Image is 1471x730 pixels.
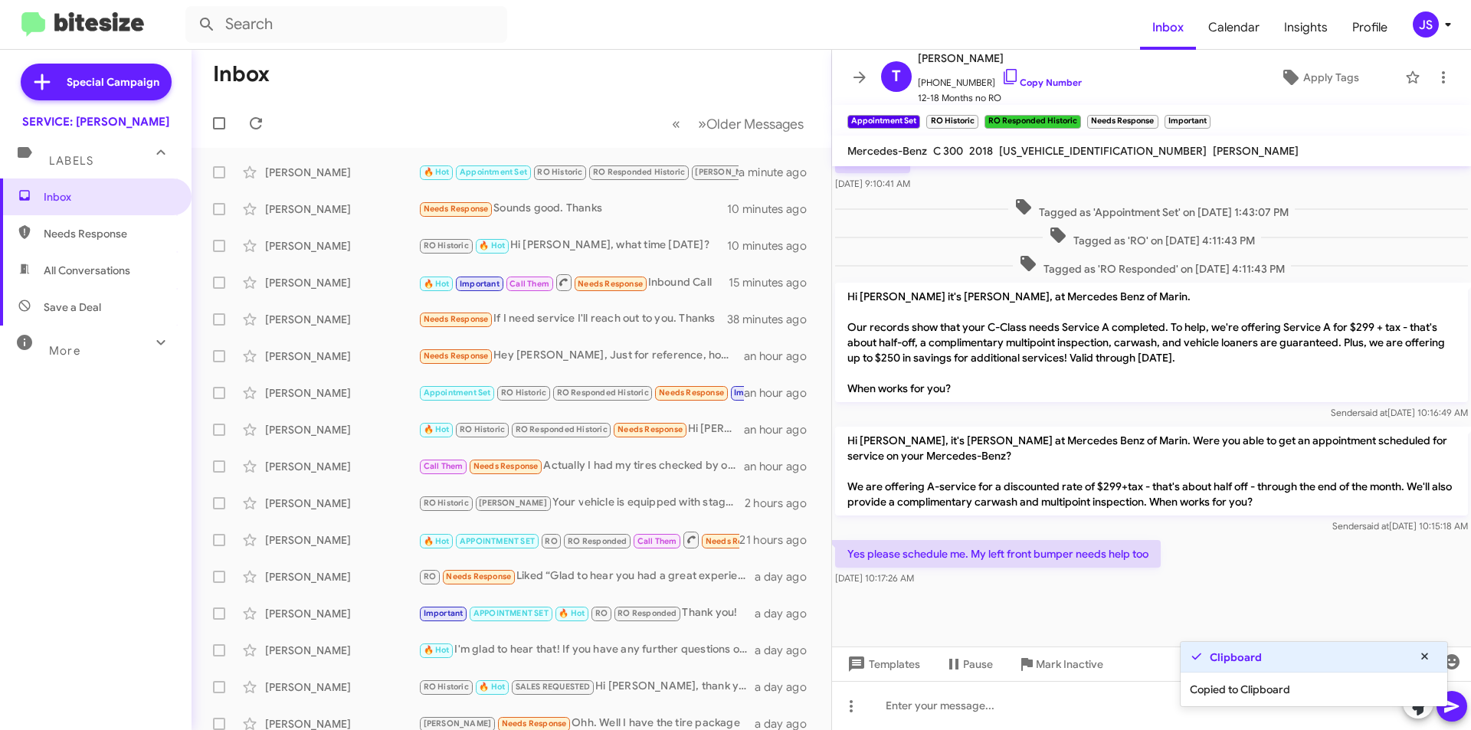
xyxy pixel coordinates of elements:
span: C 300 [933,144,963,158]
div: an hour ago [744,459,819,474]
span: Sender [DATE] 10:16:49 AM [1331,407,1468,418]
span: Important [734,388,774,398]
div: [PERSON_NAME] [265,459,418,474]
button: JS [1400,11,1454,38]
div: an hour ago [744,385,819,401]
div: Hi [PERSON_NAME], thank you for letting me know. Since you’re turning in the lease, no need to wo... [418,678,755,696]
span: Tagged as 'RO Responded' on [DATE] 4:11:43 PM [1013,254,1291,277]
div: Inbound Call [418,273,729,292]
button: Next [689,108,813,139]
span: [DATE] 9:10:41 AM [835,178,910,189]
div: I'm glad to hear that! If you have any further questions or need to schedule additional services,... [418,641,755,659]
small: RO Responded Historic [984,115,1081,129]
div: [PERSON_NAME] [265,165,418,180]
div: [PERSON_NAME] [265,385,418,401]
span: RO [595,608,608,618]
span: All Conversations [44,263,130,278]
span: RO Responded Historic [516,424,608,434]
span: RO Historic [537,167,582,177]
span: RO Historic [424,498,469,508]
p: Hi [PERSON_NAME], it's [PERSON_NAME] at Mercedes Benz of Marin. Were you able to get an appointme... [835,427,1468,516]
div: [PERSON_NAME] [265,275,418,290]
button: Apply Tags [1240,64,1397,91]
span: Mark Inactive [1036,650,1103,678]
div: JS [1413,11,1439,38]
span: said at [1362,520,1389,532]
a: Inbox [1140,5,1196,50]
div: [PERSON_NAME] [265,643,418,658]
div: Inbound Call [418,530,739,549]
span: 🔥 Hot [424,167,450,177]
span: RO [545,536,557,546]
div: 10 minutes ago [727,238,819,254]
div: [PERSON_NAME] [265,679,418,695]
span: [US_VEHICLE_IDENTIFICATION_NUMBER] [999,144,1207,158]
div: [PERSON_NAME] [265,238,418,254]
div: 21 hours ago [739,532,819,548]
div: Liked “Glad to hear you had a great experience! If you need to schedule any maintenance or repair... [418,568,755,585]
div: a day ago [755,643,819,658]
span: RO Historic [460,424,505,434]
span: RO Historic [501,388,546,398]
span: Important [460,279,500,289]
div: Actually I had my tires checked by others. Per their review and the mileage All 4 are practically... [418,457,744,475]
span: Sender [DATE] 10:15:18 AM [1332,520,1468,532]
div: 15 minutes ago [729,275,819,290]
div: an hour ago [744,349,819,364]
div: an hour ago [744,422,819,437]
span: Templates [844,650,920,678]
span: 2018 [969,144,993,158]
div: [PERSON_NAME] [265,349,418,364]
span: More [49,344,80,358]
span: Appointment Set [424,388,491,398]
span: RO [424,571,436,581]
div: Your vehicle is equipped with staggered tires: Michelin Pilot Sport 265/40ZR21 in the front and M... [418,494,745,512]
a: Insights [1272,5,1340,50]
div: a day ago [755,606,819,621]
a: Calendar [1196,5,1272,50]
span: [PERSON_NAME] [695,167,763,177]
span: Needs Response [424,314,489,324]
p: Hi [PERSON_NAME] it's [PERSON_NAME], at Mercedes Benz of Marin. Our records show that your C-Clas... [835,283,1468,402]
span: APPOINTMENT SET [460,536,535,546]
span: Needs Response [446,571,511,581]
span: Call Them [637,536,677,546]
strong: Clipboard [1210,650,1262,665]
span: 🔥 Hot [424,536,450,546]
span: RO Historic [424,241,469,250]
div: If I need service I'll reach out to you. Thanks [418,310,727,328]
span: 🔥 Hot [424,279,450,289]
span: Needs Response [502,719,567,728]
span: Needs Response [44,226,174,241]
span: [PHONE_NUMBER] [918,67,1082,90]
span: T [892,64,901,89]
span: Labels [49,154,93,168]
span: RO Responded Historic [593,167,685,177]
p: Yes please schedule me. My left front bumper needs help too [835,540,1161,568]
span: Needs Response [424,351,489,361]
div: Yes please schedule me. My left front bumper needs help too [418,384,744,401]
span: [DATE] 10:17:26 AM [835,572,914,584]
span: Older Messages [706,116,804,133]
span: Save a Deal [44,300,101,315]
div: [PERSON_NAME] [265,201,418,217]
span: Pause [963,650,993,678]
span: Special Campaign [67,74,159,90]
span: Inbox [44,189,174,205]
span: 🔥 Hot [479,682,505,692]
span: Needs Response [424,204,489,214]
button: Mark Inactive [1005,650,1116,678]
div: [PERSON_NAME] [265,312,418,327]
div: [PERSON_NAME] [265,569,418,584]
span: 🔥 Hot [424,424,450,434]
span: 🔥 Hot [424,645,450,655]
a: Profile [1340,5,1400,50]
small: Important [1165,115,1211,129]
span: Needs Response [706,536,771,546]
a: Special Campaign [21,64,172,100]
span: 🔥 Hot [559,608,585,618]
